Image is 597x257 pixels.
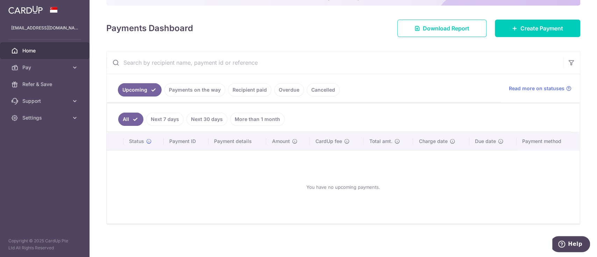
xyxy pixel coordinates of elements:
[517,132,580,150] th: Payment method
[274,83,304,97] a: Overdue
[228,83,271,97] a: Recipient paid
[8,6,43,14] img: CardUp
[495,20,580,37] a: Create Payment
[552,236,590,254] iframe: Opens a widget where you can find more information
[118,83,162,97] a: Upcoming
[107,51,563,74] input: Search by recipient name, payment id or reference
[208,132,266,150] th: Payment details
[164,83,225,97] a: Payments on the way
[509,85,564,92] span: Read more on statuses
[106,22,193,35] h4: Payments Dashboard
[22,47,69,54] span: Home
[307,83,340,97] a: Cancelled
[272,138,290,145] span: Amount
[22,64,69,71] span: Pay
[230,113,285,126] a: More than 1 month
[22,98,69,105] span: Support
[186,113,227,126] a: Next 30 days
[520,24,563,33] span: Create Payment
[115,156,571,218] div: You have no upcoming payments.
[129,138,144,145] span: Status
[419,138,447,145] span: Charge date
[118,113,143,126] a: All
[315,138,342,145] span: CardUp fee
[509,85,571,92] a: Read more on statuses
[423,24,469,33] span: Download Report
[397,20,486,37] a: Download Report
[369,138,392,145] span: Total amt.
[22,81,69,88] span: Refer & Save
[146,113,184,126] a: Next 7 days
[164,132,208,150] th: Payment ID
[11,24,78,31] p: [EMAIL_ADDRESS][DOMAIN_NAME]
[475,138,496,145] span: Due date
[22,114,69,121] span: Settings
